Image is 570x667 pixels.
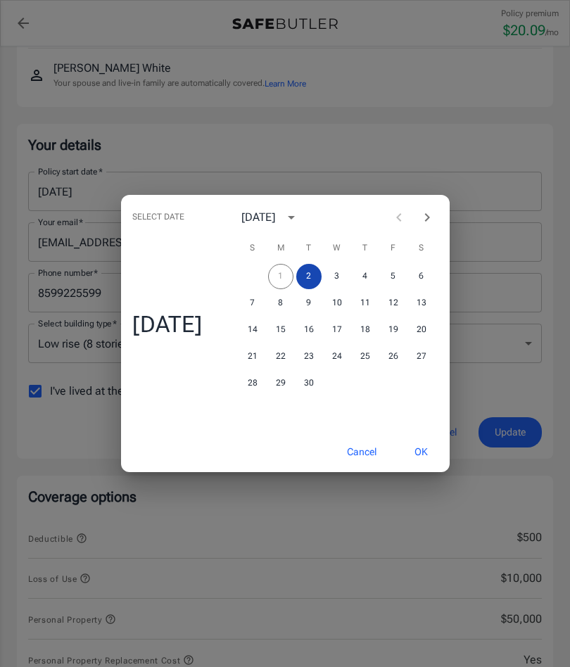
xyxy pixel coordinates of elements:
button: 19 [381,317,406,343]
button: 20 [409,317,434,343]
button: 12 [381,291,406,316]
span: Saturday [409,234,434,262]
button: 2 [296,264,322,289]
button: 23 [296,344,322,369]
button: 18 [353,317,378,343]
button: 30 [296,371,322,396]
button: 10 [324,291,350,316]
button: 5 [381,264,406,289]
span: Wednesday [324,234,350,262]
button: 24 [324,344,350,369]
button: 28 [240,371,265,396]
h4: [DATE] [132,310,202,338]
button: 14 [240,317,265,343]
button: 17 [324,317,350,343]
div: [DATE] [241,209,275,226]
button: 13 [409,291,434,316]
span: Select date [132,206,184,229]
button: 26 [381,344,406,369]
button: 9 [296,291,322,316]
button: 8 [268,291,293,316]
button: 7 [240,291,265,316]
button: 6 [409,264,434,289]
span: Sunday [240,234,265,262]
button: 21 [240,344,265,369]
span: Tuesday [296,234,322,262]
span: Monday [268,234,293,262]
button: 16 [296,317,322,343]
span: Friday [381,234,406,262]
button: 22 [268,344,293,369]
button: Cancel [331,437,393,467]
button: 4 [353,264,378,289]
button: 3 [324,264,350,289]
button: calendar view is open, switch to year view [279,205,303,229]
button: OK [398,437,444,467]
button: 29 [268,371,293,396]
button: 25 [353,344,378,369]
button: 27 [409,344,434,369]
button: 15 [268,317,293,343]
span: Thursday [353,234,378,262]
button: Next month [413,203,441,231]
button: 11 [353,291,378,316]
